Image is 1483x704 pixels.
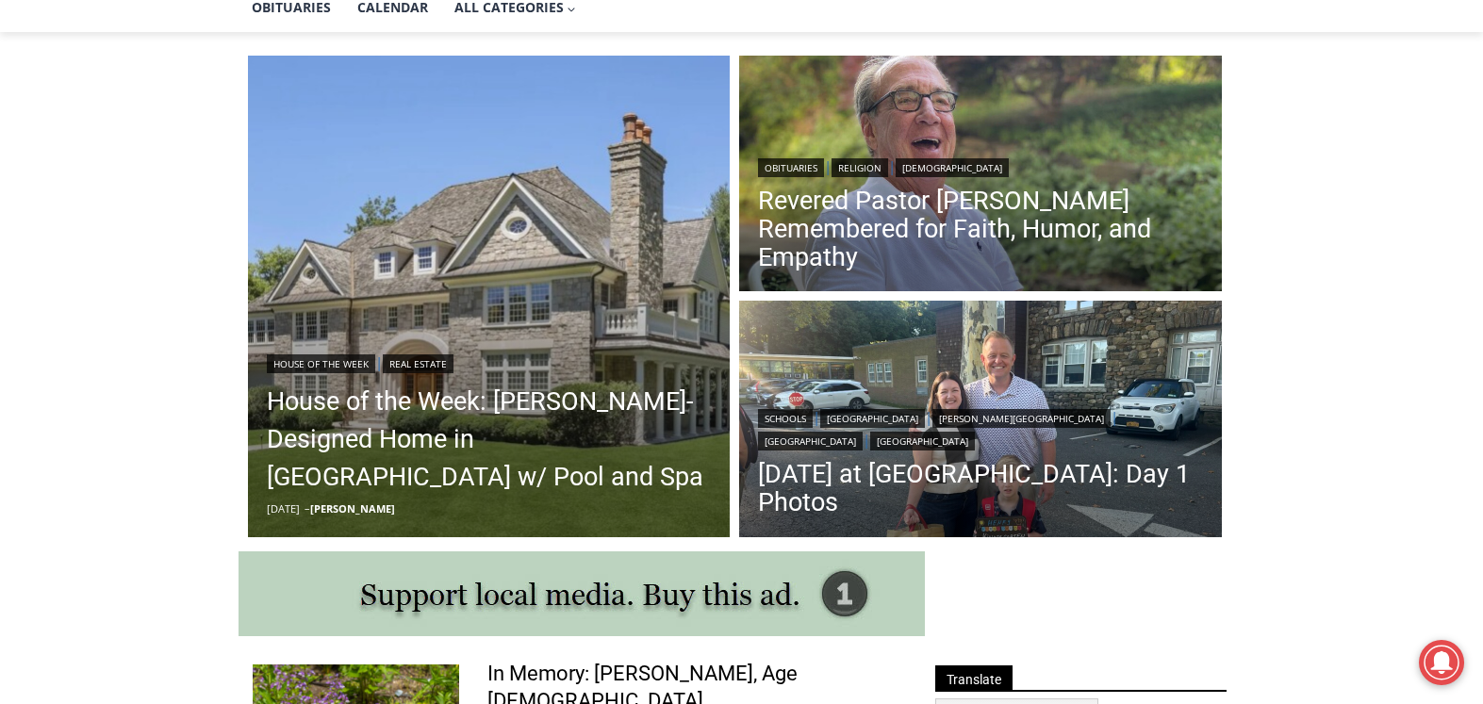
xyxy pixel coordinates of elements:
img: support local media, buy this ad [239,551,925,636]
a: House of the Week: [PERSON_NAME]-Designed Home in [GEOGRAPHIC_DATA] w/ Pool and Spa [267,383,712,496]
a: Obituaries [758,158,824,177]
span: Translate [935,665,1013,691]
a: Open Tues. - Sun. [PHONE_NUMBER] [1,189,189,235]
a: Real Estate [383,354,453,373]
div: "the precise, almost orchestrated movements of cutting and assembling sushi and [PERSON_NAME] mak... [194,118,277,225]
span: Open Tues. - Sun. [PHONE_NUMBER] [6,194,185,266]
a: [GEOGRAPHIC_DATA] [870,432,975,450]
div: | | | | [758,405,1203,450]
a: Read More House of the Week: Rich Granoff-Designed Home in Greenwich w/ Pool and Spa [248,56,731,538]
a: Read More Revered Pastor Donald Poole Jr. Remembered for Faith, Humor, and Empathy [739,56,1222,297]
a: [DEMOGRAPHIC_DATA] [896,158,1009,177]
a: [GEOGRAPHIC_DATA] [758,432,863,450]
a: House of the Week [267,354,375,373]
a: [GEOGRAPHIC_DATA] [820,409,925,428]
img: Obituary - Donald Poole - 2 [739,56,1222,297]
div: | [267,351,712,373]
a: [PERSON_NAME] [310,501,395,516]
div: | | [758,155,1203,177]
a: Schools [758,409,813,428]
img: 28 Thunder Mountain Road, Greenwich [248,56,731,538]
a: [DATE] at [GEOGRAPHIC_DATA]: Day 1 Photos [758,460,1203,516]
time: [DATE] [267,501,300,516]
a: Revered Pastor [PERSON_NAME] Remembered for Faith, Humor, and Empathy [758,187,1203,271]
a: Intern @ [DOMAIN_NAME] [453,183,914,235]
span: – [305,501,310,516]
img: (PHOTO: Henry arrived for his first day of Kindergarten at Midland Elementary School. He likes cu... [739,301,1222,542]
div: "[PERSON_NAME] and I covered the [DATE] Parade, which was a really eye opening experience as I ha... [476,1,891,183]
span: Intern @ [DOMAIN_NAME] [493,188,874,230]
a: Read More First Day of School at Rye City Schools: Day 1 Photos [739,301,1222,542]
a: Religion [832,158,888,177]
a: [PERSON_NAME][GEOGRAPHIC_DATA] [932,409,1111,428]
